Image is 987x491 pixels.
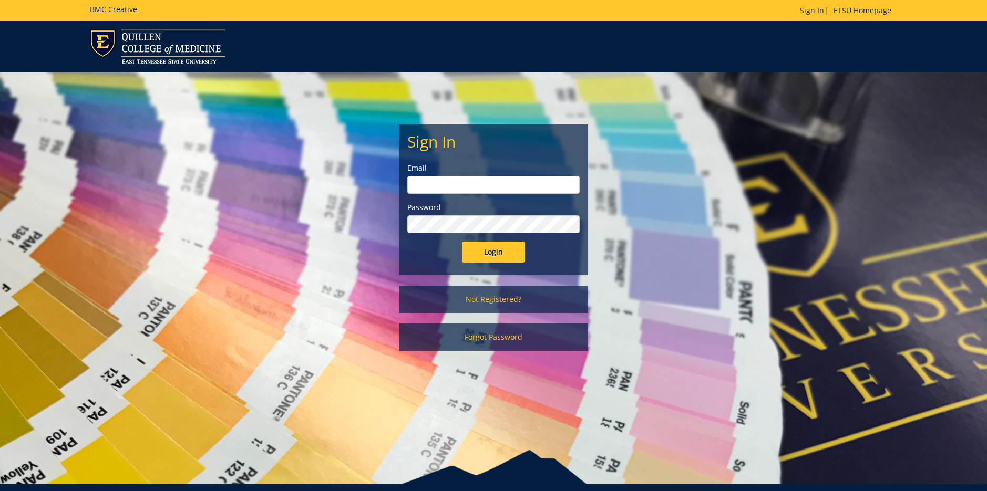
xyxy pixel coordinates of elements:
h2: Sign In [407,133,580,150]
a: Forgot Password [399,323,588,351]
a: ETSU Homepage [828,5,897,15]
a: Not Registered? [399,286,588,313]
img: ETSU logo [90,29,225,64]
label: Password [407,202,580,213]
h5: BMC Creative [90,5,137,13]
p: | [800,5,897,16]
input: Login [462,242,525,263]
label: Email [407,163,580,173]
a: Sign In [800,5,824,15]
